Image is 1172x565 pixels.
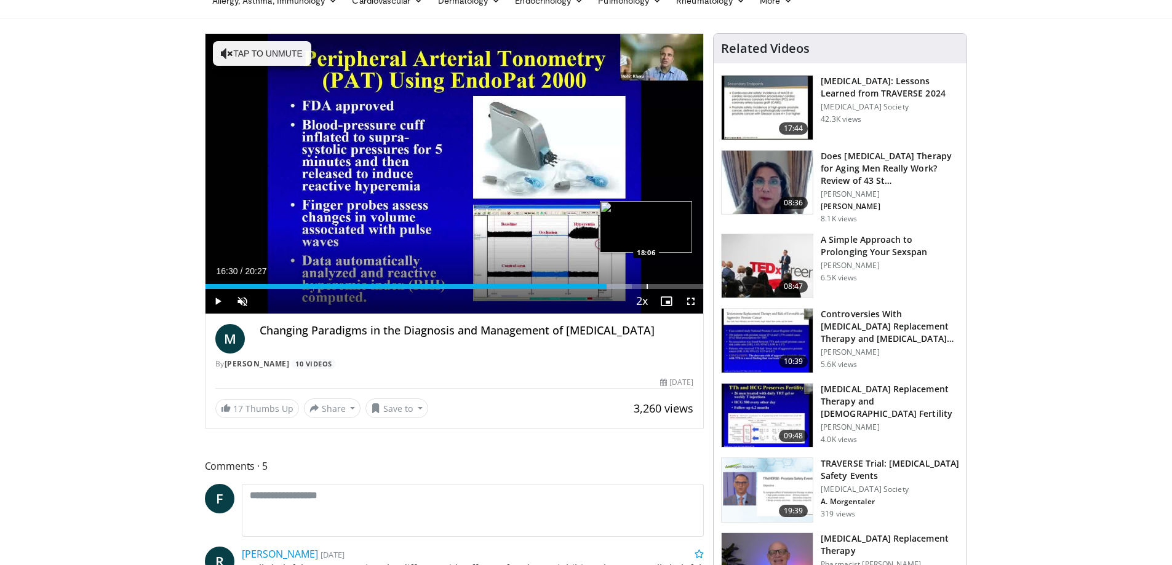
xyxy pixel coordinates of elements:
div: [DATE] [660,377,693,388]
button: Unmute [230,289,255,314]
p: [PERSON_NAME] [821,202,959,211]
div: By [215,358,694,369]
a: 10:39 Controversies With [MEDICAL_DATA] Replacement Therapy and [MEDICAL_DATA] Can… [PERSON_NAME]... [721,308,959,373]
img: 9812f22f-d817-4923-ae6c-a42f6b8f1c21.png.150x105_q85_crop-smart_upscale.png [722,458,813,522]
img: image.jpeg [600,201,692,253]
img: 1317c62a-2f0d-4360-bee0-b1bff80fed3c.150x105_q85_crop-smart_upscale.jpg [722,76,813,140]
h3: [MEDICAL_DATA]: Lessons Learned from TRAVERSE 2024 [821,75,959,100]
p: 4.0K views [821,435,857,444]
span: 17 [233,403,243,414]
h3: A Simple Approach to Prolonging Your Sexspan [821,234,959,258]
button: Fullscreen [679,289,703,314]
span: 3,260 views [634,401,693,416]
span: 10:39 [779,355,808,368]
p: 319 views [821,509,855,519]
img: c4bd4661-e278-4c34-863c-57c104f39734.150x105_q85_crop-smart_upscale.jpg [722,234,813,298]
a: 10 Videos [292,359,337,369]
a: 19:39 TRAVERSE Trial: [MEDICAL_DATA] Safety Events [MEDICAL_DATA] Society A. Morgentaler 319 views [721,457,959,523]
span: 19:39 [779,505,808,517]
p: [PERSON_NAME] [821,189,959,199]
p: [PERSON_NAME] [821,347,959,357]
span: 08:36 [779,197,808,209]
a: 08:36 Does [MEDICAL_DATA] Therapy for Aging Men Really Work? Review of 43 St… [PERSON_NAME] [PERS... [721,150,959,224]
button: Save to [365,398,428,418]
video-js: Video Player [205,34,704,314]
img: 58e29ddd-d015-4cd9-bf96-f28e303b730c.150x105_q85_crop-smart_upscale.jpg [722,384,813,448]
span: 20:27 [245,266,266,276]
div: Progress Bar [205,284,704,289]
span: 08:47 [779,280,808,293]
h3: Does [MEDICAL_DATA] Therapy for Aging Men Really Work? Review of 43 St… [821,150,959,187]
a: 08:47 A Simple Approach to Prolonging Your Sexspan [PERSON_NAME] 6.5K views [721,234,959,299]
h4: Changing Paradigms in the Diagnosis and Management of [MEDICAL_DATA] [260,324,694,338]
h3: TRAVERSE Trial: [MEDICAL_DATA] Safety Events [821,457,959,482]
button: Playback Rate [629,289,654,314]
p: 42.3K views [821,114,861,124]
img: 418933e4-fe1c-4c2e-be56-3ce3ec8efa3b.150x105_q85_crop-smart_upscale.jpg [722,309,813,373]
span: 17:44 [779,122,808,135]
p: [MEDICAL_DATA] Society [821,102,959,112]
p: 8.1K views [821,214,857,224]
a: [PERSON_NAME] [242,547,318,561]
a: 17 Thumbs Up [215,399,299,418]
h3: [MEDICAL_DATA] Replacement Therapy and [DEMOGRAPHIC_DATA] Fertility [821,383,959,420]
h4: Related Videos [721,41,810,56]
a: 09:48 [MEDICAL_DATA] Replacement Therapy and [DEMOGRAPHIC_DATA] Fertility [PERSON_NAME] 4.0K views [721,383,959,448]
p: [MEDICAL_DATA] Society [821,484,959,494]
button: Tap to unmute [213,41,311,66]
p: 5.6K views [821,360,857,369]
p: 6.5K views [821,273,857,283]
span: / [241,266,243,276]
span: Comments 5 [205,458,704,474]
small: [DATE] [321,549,345,560]
p: [PERSON_NAME] [821,422,959,432]
a: M [215,324,245,354]
h3: Controversies With [MEDICAL_DATA] Replacement Therapy and [MEDICAL_DATA] Can… [821,308,959,345]
p: A. Morgentaler [821,497,959,507]
button: Enable picture-in-picture mode [654,289,679,314]
button: Share [304,398,361,418]
button: Play [205,289,230,314]
span: 09:48 [779,430,808,442]
span: 16:30 [217,266,238,276]
a: 17:44 [MEDICAL_DATA]: Lessons Learned from TRAVERSE 2024 [MEDICAL_DATA] Society 42.3K views [721,75,959,140]
a: F [205,484,234,513]
p: [PERSON_NAME] [821,261,959,271]
h3: [MEDICAL_DATA] Replacement Therapy [821,532,959,557]
a: [PERSON_NAME] [225,358,290,369]
img: 4d4bce34-7cbb-4531-8d0c-5308a71d9d6c.150x105_q85_crop-smart_upscale.jpg [722,151,813,215]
